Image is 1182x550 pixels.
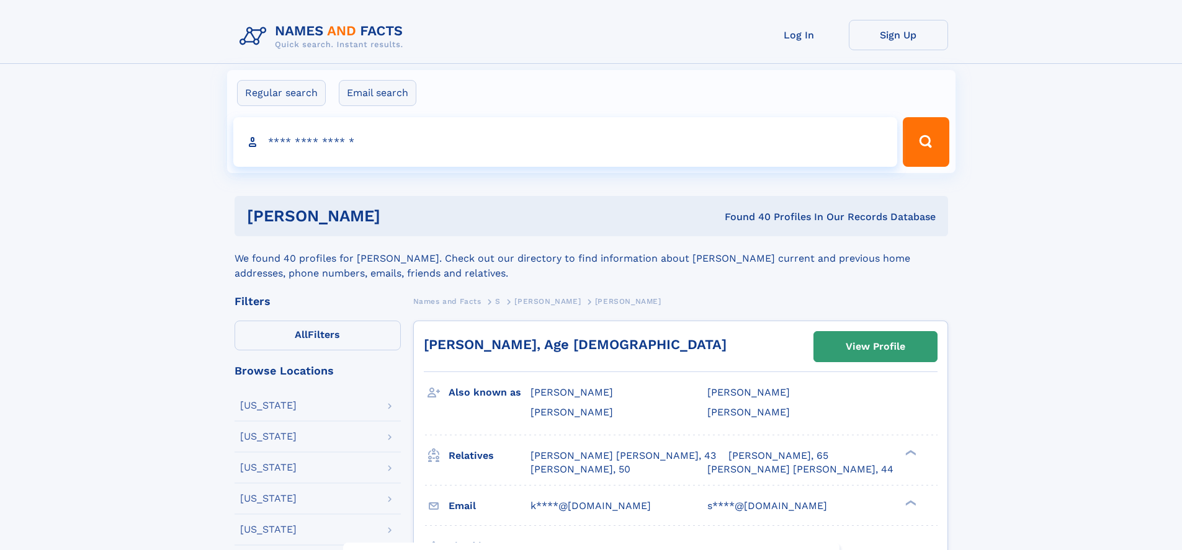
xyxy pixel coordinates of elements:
[235,321,401,350] label: Filters
[235,365,401,376] div: Browse Locations
[235,20,413,53] img: Logo Names and Facts
[531,406,613,418] span: [PERSON_NAME]
[413,293,481,309] a: Names and Facts
[707,406,790,418] span: [PERSON_NAME]
[846,332,905,361] div: View Profile
[240,463,297,472] div: [US_STATE]
[552,210,936,224] div: Found 40 Profiles In Our Records Database
[902,499,917,507] div: ❯
[240,525,297,534] div: [US_STATE]
[240,494,297,503] div: [US_STATE]
[247,208,553,224] h1: [PERSON_NAME]
[449,495,531,517] h3: Email
[750,20,849,50] a: Log In
[240,401,297,410] div: [US_STATE]
[531,449,716,463] a: [PERSON_NAME] [PERSON_NAME], 43
[903,117,949,167] button: Search Button
[339,80,416,106] label: Email search
[595,297,661,306] span: [PERSON_NAME]
[495,293,501,309] a: S
[449,445,531,466] h3: Relatives
[235,236,948,281] div: We found 40 profiles for [PERSON_NAME]. Check out our directory to find information about [PERSON...
[514,297,581,306] span: [PERSON_NAME]
[235,296,401,307] div: Filters
[814,332,937,361] a: View Profile
[849,20,948,50] a: Sign Up
[531,386,613,398] span: [PERSON_NAME]
[237,80,326,106] label: Regular search
[902,448,917,456] div: ❯
[424,337,727,352] a: [PERSON_NAME], Age [DEMOGRAPHIC_DATA]
[233,117,898,167] input: search input
[707,463,893,476] a: [PERSON_NAME] [PERSON_NAME], 44
[295,329,308,340] span: All
[514,293,581,309] a: [PERSON_NAME]
[495,297,501,306] span: S
[449,382,531,403] h3: Also known as
[707,386,790,398] span: [PERSON_NAME]
[531,463,630,476] a: [PERSON_NAME], 50
[240,432,297,441] div: [US_STATE]
[728,449,828,463] a: [PERSON_NAME], 65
